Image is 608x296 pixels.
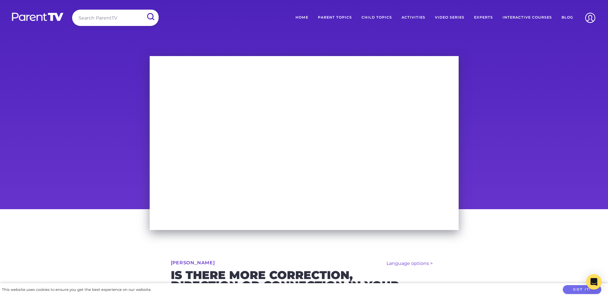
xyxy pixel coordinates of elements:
a: Blog [557,10,578,26]
p: To see the whole thing, rent or subscribe. [168,69,274,78]
p: You're watching a free clip. [154,61,226,70]
a: Activities [397,10,430,26]
a: Experts [469,10,498,26]
a: Interactive Courses [498,10,557,26]
input: Submit [142,10,159,24]
button: Got it! [563,285,601,294]
img: parenttv-logo-white.4c85aaf.svg [11,12,64,21]
a: Child Topics [357,10,397,26]
div: This website uses cookies to ensure you get the best experience on our website. [2,286,151,293]
input: Search ParentTV [72,10,159,26]
a: [PERSON_NAME] [171,260,215,265]
a: Parent Topics [313,10,357,26]
a: Home [291,10,313,26]
div: Open Intercom Messenger [586,274,602,290]
img: Account [582,10,598,26]
a: Video Series [430,10,469,26]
